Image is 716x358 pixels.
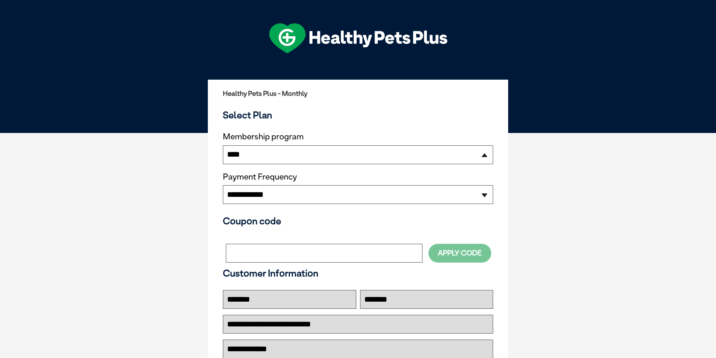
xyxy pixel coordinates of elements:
h3: Select Plan [223,109,493,121]
h3: Customer Information [223,267,493,279]
img: hpp-logo-landscape-green-white.png [269,23,447,53]
h3: Coupon code [223,215,493,227]
label: Payment Frequency [223,172,297,182]
label: Membership program [223,132,493,142]
h2: Healthy Pets Plus - Monthly [223,90,493,97]
button: Apply Code [428,244,491,262]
